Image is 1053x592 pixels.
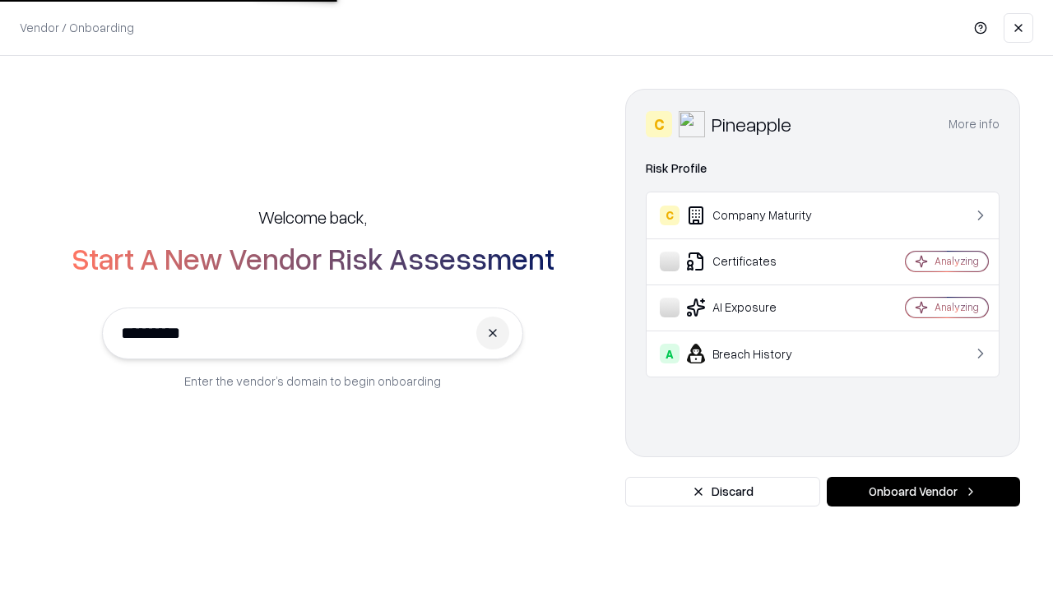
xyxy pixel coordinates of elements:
[646,159,1000,178] div: Risk Profile
[949,109,1000,139] button: More info
[625,477,820,506] button: Discard
[20,19,134,36] p: Vendor / Onboarding
[827,477,1020,506] button: Onboard Vendor
[660,344,680,363] div: A
[258,206,367,229] h5: Welcome back,
[935,300,979,314] div: Analyzing
[660,252,856,271] div: Certificates
[660,344,856,363] div: Breach History
[660,298,856,317] div: AI Exposure
[712,111,791,137] div: Pineapple
[72,242,554,275] h2: Start A New Vendor Risk Assessment
[935,254,979,268] div: Analyzing
[679,111,705,137] img: Pineapple
[646,111,672,137] div: C
[660,206,680,225] div: C
[184,372,441,390] p: Enter the vendor’s domain to begin onboarding
[660,206,856,225] div: Company Maturity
